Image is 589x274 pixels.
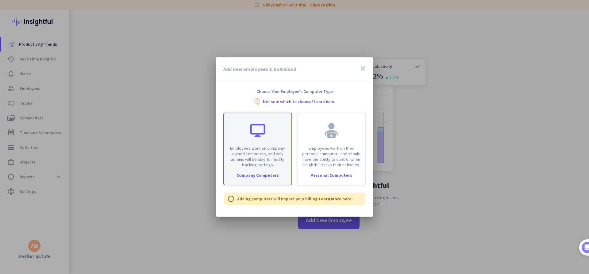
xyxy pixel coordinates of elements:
[216,89,373,94] h4: Choose Your Employee's Computer Type
[227,195,235,203] i: info
[254,98,261,105] i: contact_support
[237,196,353,202] p: Adding computers will impact your billing.
[298,173,365,177] div: Personal Computers
[263,99,335,104] a: Not sure which to choose? Learn here.
[228,145,288,168] p: Employees work on company-owned computers, and only admins will be able to modify tracking settings.
[359,65,367,72] i: close
[319,196,353,202] a: Learn More here.
[301,145,361,168] p: Employees work on their personal computers and should have the ability to control when Insightful...
[224,173,291,177] div: Company Computers
[223,67,296,71] h3: Add New Employees & Download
